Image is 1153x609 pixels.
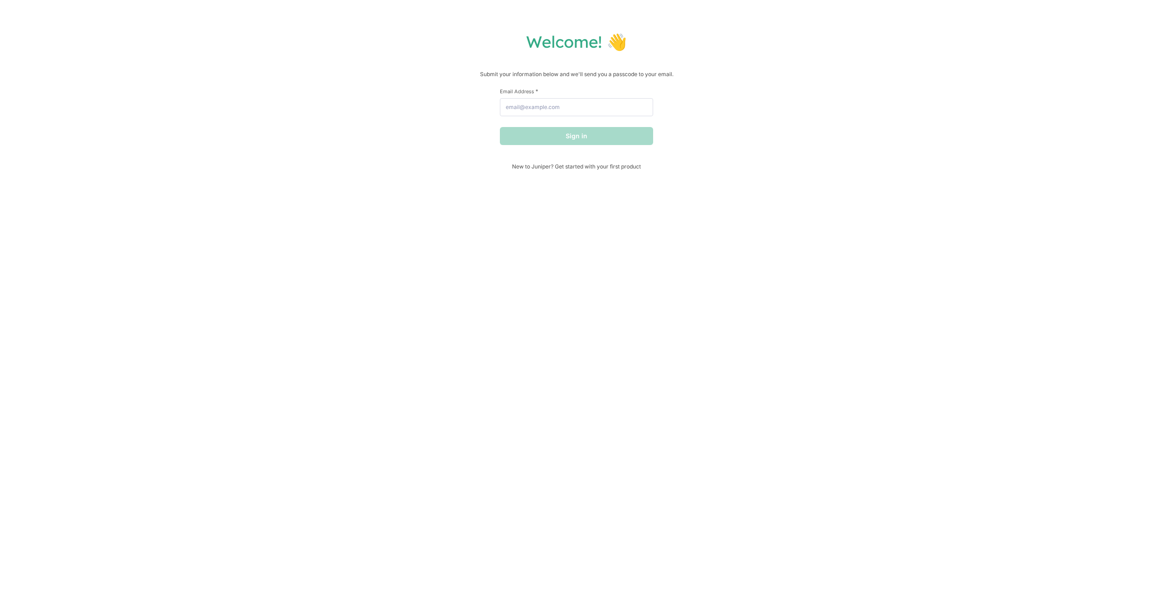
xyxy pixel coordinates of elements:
input: email@example.com [500,98,653,116]
h1: Welcome! 👋 [9,32,1144,52]
span: New to Juniper? Get started with your first product [500,163,653,170]
label: Email Address [500,88,653,95]
span: This field is required. [535,88,538,95]
p: Submit your information below and we'll send you a passcode to your email. [9,70,1144,79]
